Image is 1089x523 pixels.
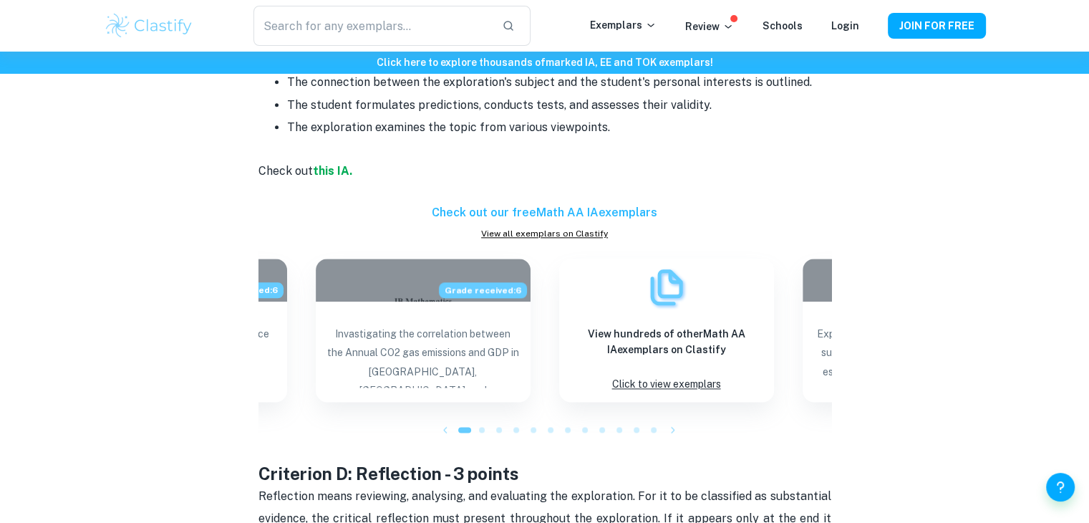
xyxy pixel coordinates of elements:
[888,13,986,39] button: JOIN FOR FREE
[258,227,831,240] a: View all exemplars on Clastify
[316,259,531,402] a: Blog exemplar: Invastigating the correlation between thGrade received:6Invastigating the correlat...
[814,325,1006,388] p: Exploring the method of calculating the surface area of solid of revolution and estimating the la...
[313,164,352,178] a: this IA.
[571,326,763,358] h6: View hundreds of other Math AA IA exemplars on Clastify
[803,259,1017,402] a: Blog exemplar: Exploring the method of calculating the Exploring the method of calculating the su...
[253,6,490,46] input: Search for any exemplars...
[763,20,803,32] a: Schools
[559,259,774,402] a: ExemplarsView hundreds of otherMath AA IAexemplars on ClastifyClick to view exemplars
[258,164,313,178] span: Check out
[831,20,859,32] a: Login
[685,19,734,34] p: Review
[327,325,519,388] p: Invastigating the correlation between the Annual CO2 gas emissions and GDP in [GEOGRAPHIC_DATA], ...
[1046,473,1075,502] button: Help and Feedback
[439,282,527,298] span: Grade received: 6
[3,54,1086,70] h6: Click here to explore thousands of marked IA, EE and TOK exemplars !
[645,266,688,309] img: Exemplars
[612,375,721,394] p: Click to view exemplars
[258,464,519,484] strong: Criterion D: Reflection - 3 points
[287,120,610,134] span: The exploration examines the topic from various viewpoints.
[104,11,195,40] img: Clastify logo
[287,75,812,89] span: The connection between the exploration's subject and the student's personal interests is outlined.
[258,204,831,221] h6: Check out our free Math AA IA exemplars
[287,98,712,112] span: The student formulates predictions, conducts tests, and assesses their validity.
[590,17,657,33] p: Exemplars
